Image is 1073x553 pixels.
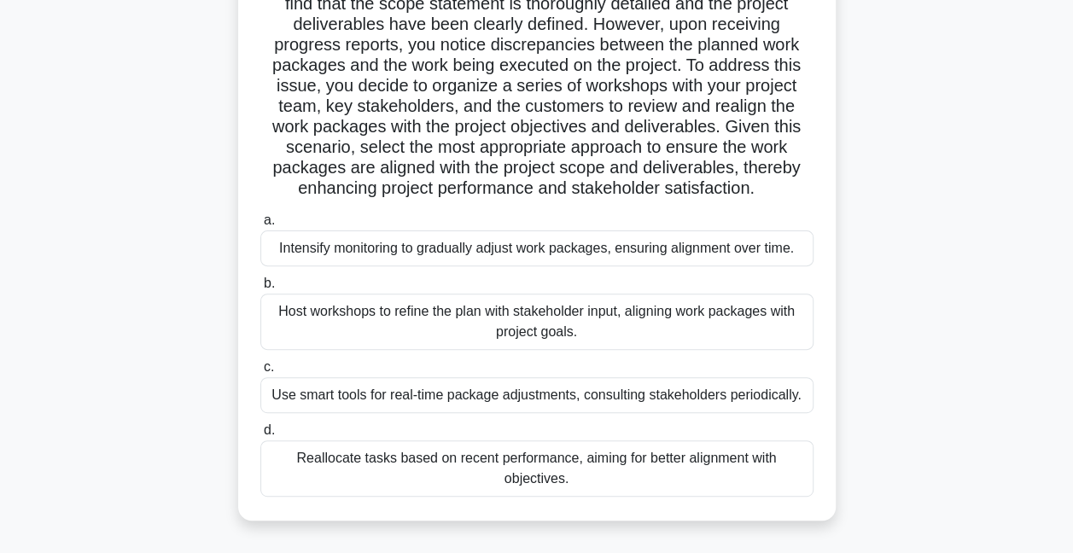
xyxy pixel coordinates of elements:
[264,212,275,227] span: a.
[260,294,813,350] div: Host workshops to refine the plan with stakeholder input, aligning work packages with project goals.
[264,276,275,290] span: b.
[264,359,274,374] span: c.
[260,377,813,413] div: Use smart tools for real-time package adjustments, consulting stakeholders periodically.
[260,230,813,266] div: Intensify monitoring to gradually adjust work packages, ensuring alignment over time.
[260,440,813,497] div: Reallocate tasks based on recent performance, aiming for better alignment with objectives.
[264,422,275,437] span: d.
